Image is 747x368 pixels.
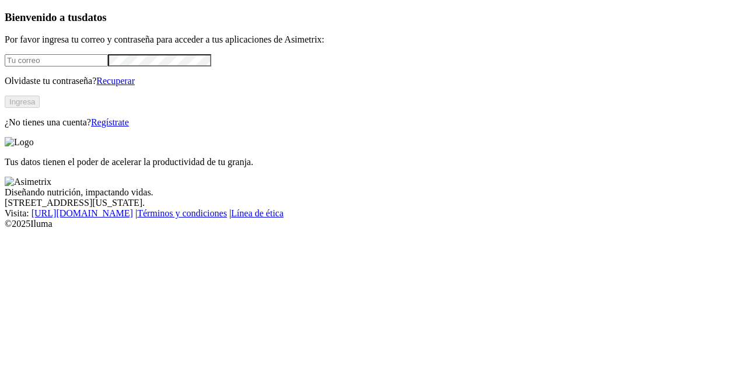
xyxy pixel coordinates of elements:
p: Tus datos tienen el poder de acelerar la productividad de tu granja. [5,157,742,167]
p: Olvidaste tu contraseña? [5,76,742,86]
div: Diseñando nutrición, impactando vidas. [5,187,742,198]
h3: Bienvenido a tus [5,11,742,24]
div: Visita : | | [5,208,742,219]
a: [URL][DOMAIN_NAME] [32,208,133,218]
div: [STREET_ADDRESS][US_STATE]. [5,198,742,208]
a: Regístrate [91,117,129,127]
input: Tu correo [5,54,108,66]
p: ¿No tienes una cuenta? [5,117,742,128]
p: Por favor ingresa tu correo y contraseña para acceder a tus aplicaciones de Asimetrix: [5,34,742,45]
img: Asimetrix [5,177,51,187]
a: Recuperar [96,76,135,86]
div: © 2025 Iluma [5,219,742,229]
span: datos [82,11,107,23]
img: Logo [5,137,34,148]
a: Línea de ética [231,208,284,218]
a: Términos y condiciones [137,208,227,218]
button: Ingresa [5,96,40,108]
